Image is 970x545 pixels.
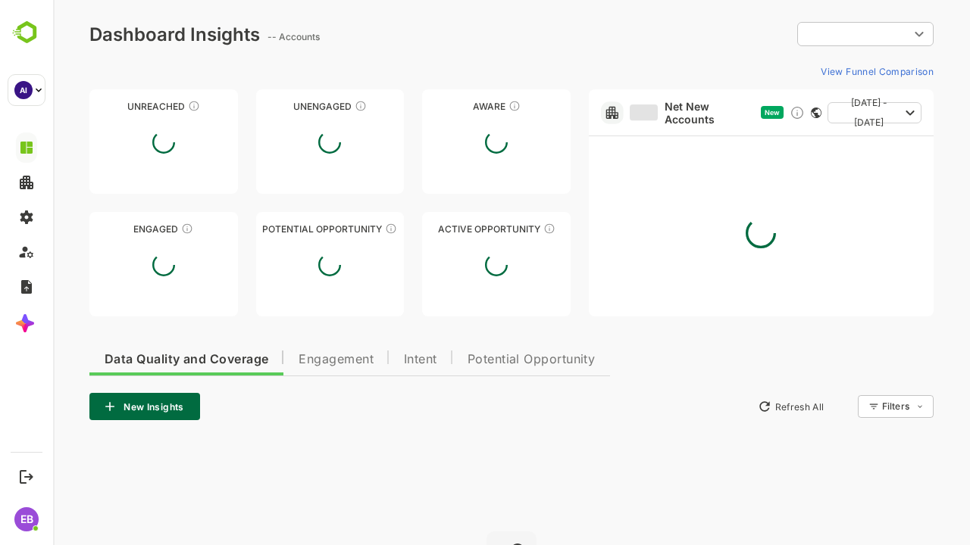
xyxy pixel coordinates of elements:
[36,101,185,112] div: Unreached
[490,223,502,235] div: These accounts have open opportunities which might be at any of the Sales Stages
[36,393,147,420] button: New Insights
[774,102,868,123] button: [DATE] - [DATE]
[14,507,39,531] div: EB
[351,353,384,366] span: Intent
[214,31,271,42] ag: -- Accounts
[8,18,46,47] img: BambooboxLogoMark.f1c84d78b4c51b1a7b5f700c9845e183.svg
[36,223,185,235] div: Engaged
[758,107,768,118] div: This card does not support filter and segments
[246,353,321,366] span: Engagement
[36,23,207,45] div: Dashboard Insights
[16,466,36,487] button: Logout
[762,59,881,83] button: View Funnel Comparison
[135,100,147,112] div: These accounts have not been engaged with for a defined time period
[52,353,215,366] span: Data Quality and Coverage
[737,105,752,120] div: Discover new ICP-fit accounts showing engagement — via intent surges, anonymous website visits, L...
[455,100,468,112] div: These accounts have just entered the buying cycle and need further nurturing
[744,20,881,48] div: ​
[829,400,856,412] div: Filters
[787,93,846,132] span: [DATE] - [DATE]
[14,81,33,99] div: AI
[302,100,314,112] div: These accounts have not shown enough engagement and need nurturing
[828,393,881,420] div: Filters
[698,394,778,419] button: Refresh All
[203,101,352,112] div: Unengaged
[332,223,344,235] div: These accounts are MQAs and can be passed on to Inside Sales
[712,108,727,117] span: New
[577,100,702,126] a: Net New Accounts
[415,353,543,366] span: Potential Opportunity
[369,223,518,235] div: Active Opportunity
[369,101,518,112] div: Aware
[203,223,352,235] div: Potential Opportunity
[128,223,140,235] div: These accounts are warm, further nurturing would qualify them to MQAs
